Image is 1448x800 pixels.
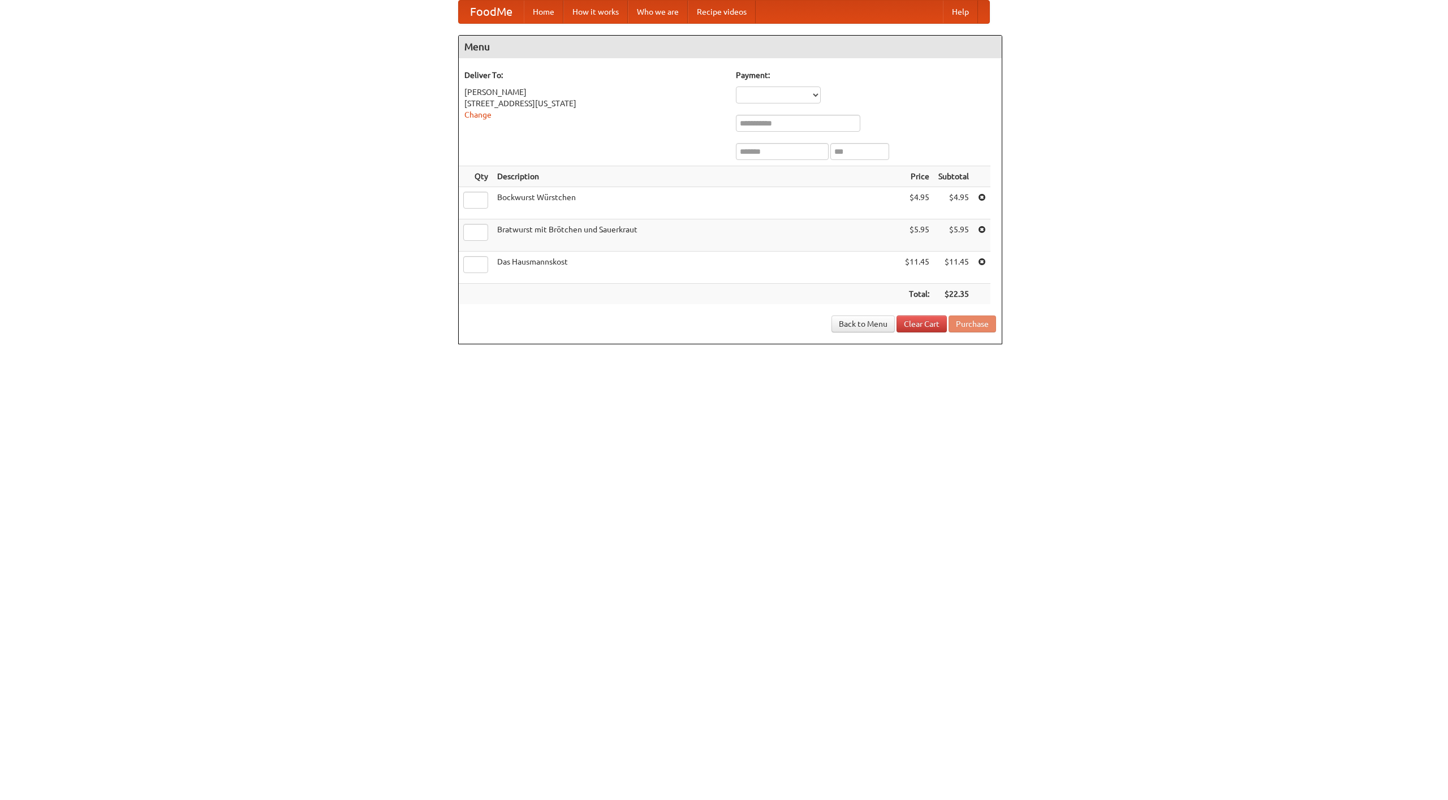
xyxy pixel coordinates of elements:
[934,252,973,284] td: $11.45
[493,252,900,284] td: Das Hausmannskost
[493,187,900,219] td: Bockwurst Würstchen
[493,166,900,187] th: Description
[464,70,725,81] h5: Deliver To:
[459,166,493,187] th: Qty
[900,166,934,187] th: Price
[900,219,934,252] td: $5.95
[943,1,978,23] a: Help
[563,1,628,23] a: How it works
[831,315,895,332] a: Back to Menu
[459,36,1002,58] h4: Menu
[464,110,492,119] a: Change
[934,187,973,219] td: $4.95
[628,1,688,23] a: Who we are
[459,1,524,23] a: FoodMe
[688,1,756,23] a: Recipe videos
[464,87,725,98] div: [PERSON_NAME]
[736,70,996,81] h5: Payment:
[897,315,947,332] a: Clear Cart
[900,187,934,219] td: $4.95
[900,252,934,284] td: $11.45
[464,98,725,109] div: [STREET_ADDRESS][US_STATE]
[934,219,973,252] td: $5.95
[900,284,934,305] th: Total:
[949,315,996,332] button: Purchase
[493,219,900,252] td: Bratwurst mit Brötchen und Sauerkraut
[524,1,563,23] a: Home
[934,166,973,187] th: Subtotal
[934,284,973,305] th: $22.35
